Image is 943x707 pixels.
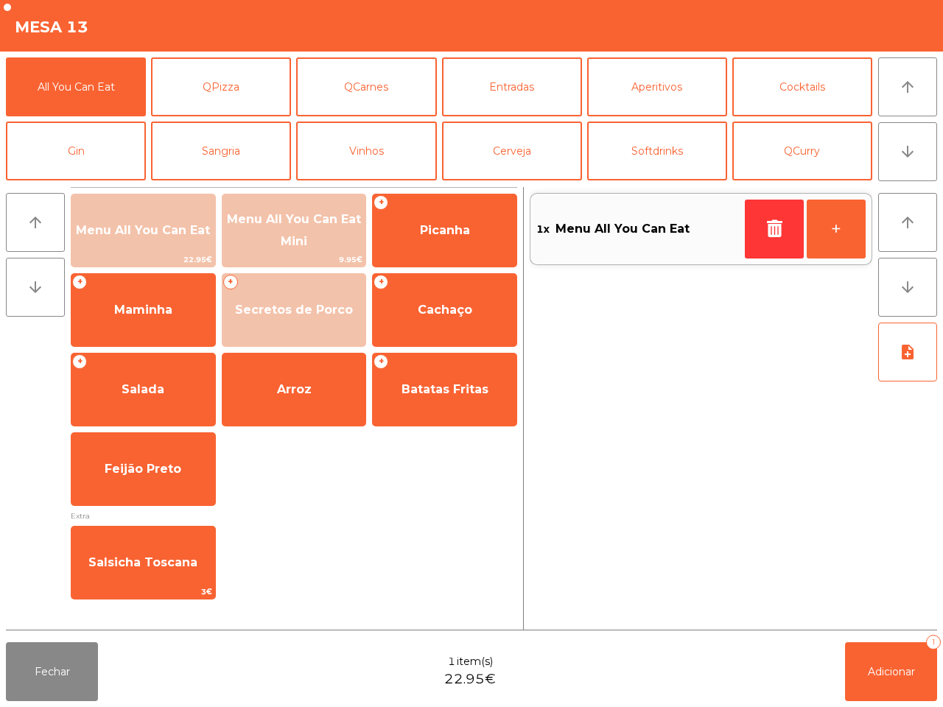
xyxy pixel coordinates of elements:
[536,218,550,240] span: 1x
[277,382,312,396] span: Arroz
[878,57,937,116] button: arrow_upward
[151,122,291,180] button: Sangria
[442,57,582,116] button: Entradas
[223,275,238,289] span: +
[732,122,872,180] button: QCurry
[6,642,98,701] button: Fechar
[296,122,436,180] button: Vinhos
[899,214,916,231] i: arrow_upward
[76,223,210,237] span: Menu All You Can Eat
[151,57,291,116] button: QPizza
[732,57,872,116] button: Cocktails
[555,218,690,240] span: Menu All You Can Eat
[899,278,916,296] i: arrow_downward
[105,462,181,476] span: Feijão Preto
[6,57,146,116] button: All You Can Eat
[6,193,65,252] button: arrow_upward
[899,343,916,361] i: note_add
[878,122,937,181] button: arrow_downward
[899,143,916,161] i: arrow_downward
[926,635,941,650] div: 1
[448,654,455,669] span: 1
[71,585,215,599] span: 3€
[444,669,496,689] span: 22.95€
[122,382,164,396] span: Salada
[227,212,361,248] span: Menu All You Can Eat Mini
[878,193,937,252] button: arrow_upward
[71,509,517,523] span: Extra
[72,354,87,369] span: +
[899,78,916,96] i: arrow_upward
[374,195,388,210] span: +
[457,654,493,669] span: item(s)
[296,57,436,116] button: QCarnes
[442,122,582,180] button: Cerveja
[374,354,388,369] span: +
[71,253,215,267] span: 22.95€
[27,278,44,296] i: arrow_downward
[222,253,366,267] span: 9.95€
[374,275,388,289] span: +
[114,303,172,317] span: Maminha
[15,16,88,38] h4: Mesa 13
[420,223,470,237] span: Picanha
[27,214,44,231] i: arrow_upward
[72,275,87,289] span: +
[878,258,937,317] button: arrow_downward
[402,382,488,396] span: Batatas Fritas
[6,258,65,317] button: arrow_downward
[587,122,727,180] button: Softdrinks
[587,57,727,116] button: Aperitivos
[6,122,146,180] button: Gin
[807,200,866,258] button: +
[878,323,937,381] button: note_add
[868,665,915,678] span: Adicionar
[88,555,197,569] span: Salsicha Toscana
[845,642,937,701] button: Adicionar1
[418,303,472,317] span: Cachaço
[235,303,353,317] span: Secretos de Porco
